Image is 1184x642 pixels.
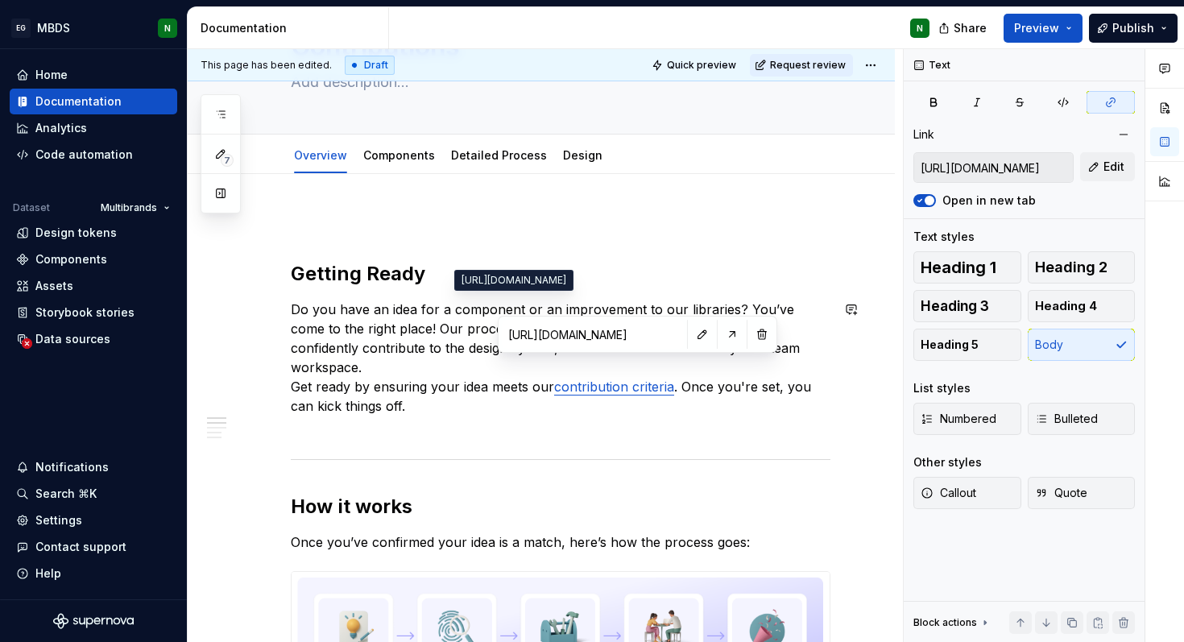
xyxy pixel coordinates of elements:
div: Help [35,565,61,582]
div: Design [557,138,609,172]
div: Contact support [35,539,126,555]
a: Storybook stories [10,300,177,325]
button: Contact support [10,534,177,560]
div: Overview [288,138,354,172]
button: Search ⌘K [10,481,177,507]
div: Documentation [35,93,122,110]
div: Design tokens [35,225,117,241]
button: Edit [1080,152,1135,181]
a: contribution criteria [554,379,674,395]
button: Notifications [10,454,177,480]
div: Detailed Process [445,138,553,172]
div: [URL][DOMAIN_NAME] [454,270,573,291]
p: Once you’ve confirmed your idea is a match, here’s how the process goes: [291,532,830,552]
div: Assets [35,278,73,294]
span: Bulleted [1035,411,1098,427]
div: N [164,22,171,35]
div: Other styles [913,454,982,470]
span: Numbered [921,411,996,427]
h2: How it works [291,494,830,520]
span: Preview [1014,20,1059,36]
div: Dataset [13,201,50,214]
button: Request review [750,54,853,77]
label: Open in new tab [942,193,1036,209]
div: Components [357,138,441,172]
button: Share [930,14,997,43]
span: Quote [1035,485,1087,501]
a: Documentation [10,89,177,114]
span: Heading 4 [1035,298,1097,314]
span: This page has been edited. [201,59,332,72]
svg: Supernova Logo [53,613,134,629]
a: Design tokens [10,220,177,246]
div: Data sources [35,331,110,347]
span: 7 [221,154,234,167]
button: Numbered [913,403,1021,435]
div: Search ⌘K [35,486,97,502]
button: Heading 3 [913,290,1021,322]
button: Callout [913,477,1021,509]
a: Code automation [10,142,177,168]
a: Assets [10,273,177,299]
span: Heading 5 [921,337,979,353]
span: Callout [921,485,976,501]
button: Multibrands [93,197,177,219]
a: Overview [294,148,347,162]
button: Heading 1 [913,251,1021,284]
div: N [917,22,923,35]
span: Publish [1112,20,1154,36]
div: Notifications [35,459,109,475]
div: List styles [913,380,971,396]
button: Preview [1004,14,1083,43]
button: EGMBDSN [3,10,184,45]
button: Quick preview [647,54,743,77]
span: Request review [770,59,846,72]
a: Design [563,148,602,162]
a: Analytics [10,115,177,141]
a: Detailed Process [451,148,547,162]
div: MBDS [37,20,70,36]
div: Documentation [201,20,382,36]
div: Link [913,126,934,143]
span: Heading 3 [921,298,989,314]
a: Home [10,62,177,88]
button: Bulleted [1028,403,1136,435]
span: Multibrands [101,201,157,214]
button: Help [10,561,177,586]
button: Quote [1028,477,1136,509]
button: Publish [1089,14,1178,43]
a: Data sources [10,326,177,352]
span: Quick preview [667,59,736,72]
div: Code automation [35,147,133,163]
div: Draft [345,56,395,75]
div: Block actions [913,611,991,634]
div: Analytics [35,120,87,136]
span: Heading 1 [921,259,996,275]
button: Heading 5 [913,329,1021,361]
button: Heading 4 [1028,290,1136,322]
div: Storybook stories [35,304,135,321]
h2: Getting Ready [291,261,830,287]
div: Home [35,67,68,83]
span: Heading 2 [1035,259,1107,275]
p: Do you have an idea for a component or an improvement to our libraries? You’ve come to the right ... [291,300,830,435]
a: Components [363,148,435,162]
div: Settings [35,512,82,528]
span: Edit [1103,159,1124,175]
button: Heading 2 [1028,251,1136,284]
div: Block actions [913,616,977,629]
div: Components [35,251,107,267]
div: EG [11,19,31,38]
span: Share [954,20,987,36]
div: Text styles [913,229,975,245]
a: Components [10,246,177,272]
a: Settings [10,507,177,533]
